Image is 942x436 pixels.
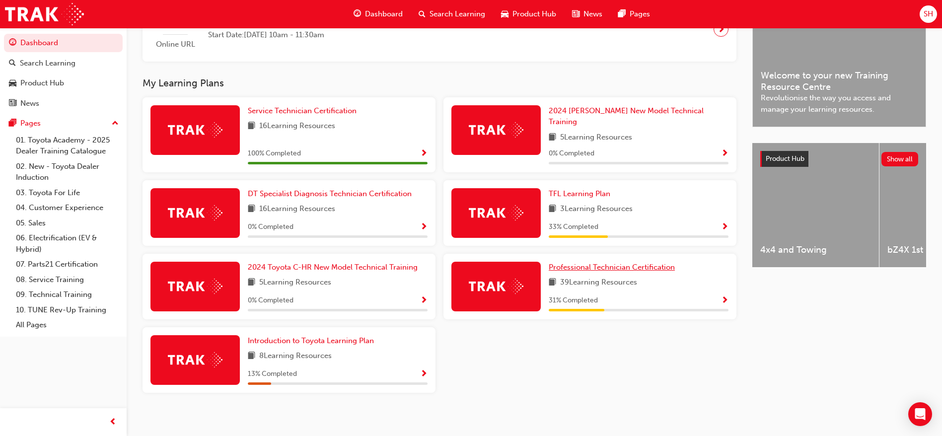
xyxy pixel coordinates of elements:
[4,54,123,73] a: Search Learning
[501,8,508,20] span: car-icon
[112,117,119,130] span: up-icon
[248,262,422,273] a: 2024 Toyota C-HR New Model Technical Training
[560,203,633,216] span: 3 Learning Resources
[9,119,16,128] span: pages-icon
[420,368,428,380] button: Show Progress
[259,120,335,133] span: 16 Learning Resources
[248,189,412,198] span: DT Specialist Diagnosis Technician Certification
[150,39,200,50] span: Online URL
[761,92,918,115] span: Revolutionise the way you access and manage your learning resources.
[469,279,523,294] img: Trak
[549,106,704,127] span: 2024 [PERSON_NAME] New Model Technical Training
[4,34,123,52] a: Dashboard
[12,216,123,231] a: 05. Sales
[549,277,556,289] span: book-icon
[12,200,123,216] a: 04. Customer Experience
[248,295,293,306] span: 0 % Completed
[493,4,564,24] a: car-iconProduct Hub
[248,221,293,233] span: 0 % Completed
[4,94,123,113] a: News
[248,120,255,133] span: book-icon
[9,99,16,108] span: news-icon
[752,143,879,267] a: 4x4 and Towing
[549,189,610,198] span: TFL Learning Plan
[572,8,580,20] span: news-icon
[9,59,16,68] span: search-icon
[20,77,64,89] div: Product Hub
[721,296,728,305] span: Show Progress
[411,4,493,24] a: search-iconSearch Learning
[4,114,123,133] button: Pages
[924,8,933,20] span: SH
[346,4,411,24] a: guage-iconDashboard
[143,77,736,89] h3: My Learning Plans
[5,3,84,25] img: Trak
[248,277,255,289] span: book-icon
[469,205,523,220] img: Trak
[721,223,728,232] span: Show Progress
[12,302,123,318] a: 10. TUNE Rev-Up Training
[469,122,523,138] img: Trak
[564,4,610,24] a: news-iconNews
[420,223,428,232] span: Show Progress
[718,22,725,36] span: next-icon
[248,368,297,380] span: 13 % Completed
[4,32,123,114] button: DashboardSearch LearningProduct HubNews
[354,8,361,20] span: guage-icon
[420,147,428,160] button: Show Progress
[248,350,255,363] span: book-icon
[920,5,937,23] button: SH
[419,8,426,20] span: search-icon
[150,5,728,54] a: Online URLToyota For Life In Action - Virtual ClassroomStart Date:[DATE] 10am - 11:30am
[760,244,871,256] span: 4x4 and Towing
[721,221,728,233] button: Show Progress
[248,336,374,345] span: Introduction to Toyota Learning Plan
[208,29,361,41] span: Start Date: [DATE] 10am - 11:30am
[721,147,728,160] button: Show Progress
[12,287,123,302] a: 09. Technical Training
[761,70,918,92] span: Welcome to your new Training Resource Centre
[12,133,123,159] a: 01. Toyota Academy - 2025 Dealer Training Catalogue
[560,132,632,144] span: 5 Learning Resources
[259,350,332,363] span: 8 Learning Resources
[549,295,598,306] span: 31 % Completed
[881,152,919,166] button: Show all
[549,203,556,216] span: book-icon
[109,416,117,429] span: prev-icon
[420,149,428,158] span: Show Progress
[12,257,123,272] a: 07. Parts21 Certification
[583,8,602,20] span: News
[12,272,123,288] a: 08. Service Training
[549,105,728,128] a: 2024 [PERSON_NAME] New Model Technical Training
[12,230,123,257] a: 06. Electrification (EV & Hybrid)
[248,106,357,115] span: Service Technician Certification
[549,132,556,144] span: book-icon
[248,148,301,159] span: 100 % Completed
[9,39,16,48] span: guage-icon
[420,370,428,379] span: Show Progress
[9,79,16,88] span: car-icon
[512,8,556,20] span: Product Hub
[4,74,123,92] a: Product Hub
[549,262,679,273] a: Professional Technician Certification
[168,279,222,294] img: Trak
[549,148,594,159] span: 0 % Completed
[721,294,728,307] button: Show Progress
[420,294,428,307] button: Show Progress
[908,402,932,426] div: Open Intercom Messenger
[365,8,403,20] span: Dashboard
[248,263,418,272] span: 2024 Toyota C-HR New Model Technical Training
[12,185,123,201] a: 03. Toyota For Life
[630,8,650,20] span: Pages
[12,317,123,333] a: All Pages
[766,154,804,163] span: Product Hub
[721,149,728,158] span: Show Progress
[20,58,75,69] div: Search Learning
[20,98,39,109] div: News
[430,8,485,20] span: Search Learning
[12,159,123,185] a: 02. New - Toyota Dealer Induction
[618,8,626,20] span: pages-icon
[168,122,222,138] img: Trak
